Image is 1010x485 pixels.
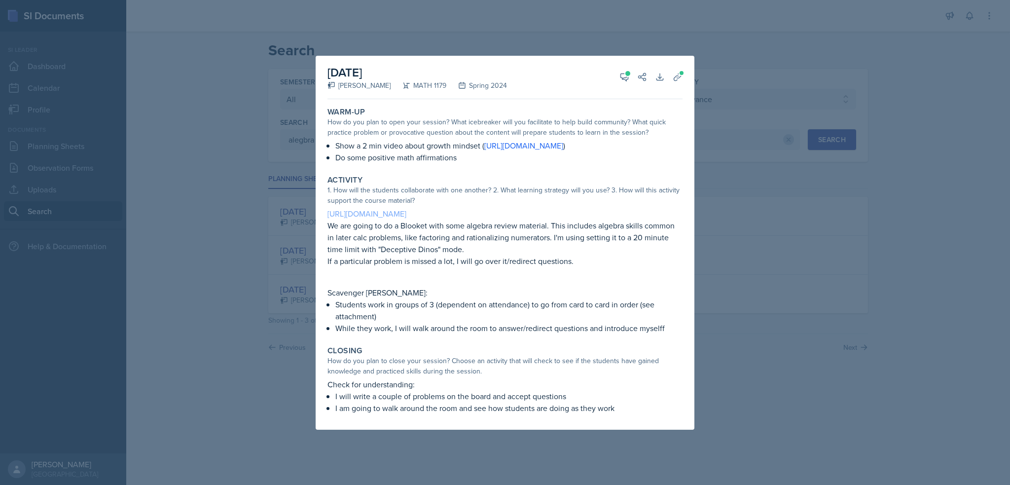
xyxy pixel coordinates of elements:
label: Warm-Up [327,107,365,117]
a: [URL][DOMAIN_NAME] [327,208,406,219]
label: Activity [327,175,362,185]
p: I am going to walk around the room and see how students are doing as they work [335,402,683,414]
p: Do some positive math affirmations [335,151,683,163]
h2: [DATE] [327,64,507,81]
a: [URL][DOMAIN_NAME] [484,140,563,151]
div: 1. How will the students collaborate with one another? 2. What learning strategy will you use? 3.... [327,185,683,206]
p: If a particular problem is missed a lot, I will go over it/redirect questions. [327,255,683,267]
p: Show a 2 min video about growth mindset ( ) [335,140,683,151]
p: Check for understanding: [327,378,683,390]
label: Closing [327,346,362,356]
div: [PERSON_NAME] [327,80,391,91]
div: MATH 1179 [391,80,446,91]
div: How do you plan to open your session? What icebreaker will you facilitate to help build community... [327,117,683,138]
p: We are going to do a Blooket with some algebra review material. This includes algebra skills comm... [327,220,683,255]
p: I will write a couple of problems on the board and accept questions [335,390,683,402]
div: How do you plan to close your session? Choose an activity that will check to see if the students ... [327,356,683,376]
p: Students work in groups of 3 (dependent on attendance) to go from card to card in order (see atta... [335,298,683,322]
p: While they work, I will walk around the room to answer/redirect questions and introduce myselff [335,322,683,334]
p: Scavenger [PERSON_NAME]: [327,287,683,298]
div: Spring 2024 [446,80,507,91]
